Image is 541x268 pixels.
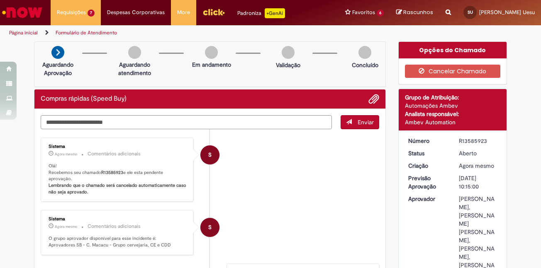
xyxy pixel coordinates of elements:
[38,60,78,77] p: Aguardando Aprovação
[402,149,453,157] dt: Status
[403,8,433,16] span: Rascunhos
[49,217,187,222] div: Sistema
[402,137,453,145] dt: Número
[352,8,375,17] span: Favoritos
[459,149,497,157] div: Aberto
[115,60,155,77] p: Aguardando atendimento
[405,93,501,101] div: Grupo de Atribuição:
[358,118,374,126] span: Enviar
[208,217,212,237] span: S
[352,61,378,69] p: Concluído
[55,224,77,229] span: Agora mesmo
[192,60,231,69] p: Em andamento
[51,46,64,59] img: arrow-next.png
[405,101,501,110] div: Automações Ambev
[200,218,219,237] div: System
[55,152,77,157] span: Agora mesmo
[88,150,141,157] small: Comentários adicionais
[56,29,117,36] a: Formulário de Atendimento
[101,169,123,176] b: R13585923
[200,145,219,164] div: System
[459,162,494,169] span: Agora mesmo
[9,29,38,36] a: Página inicial
[468,10,473,15] span: SU
[49,144,187,149] div: Sistema
[57,8,86,17] span: Requisições
[459,162,497,170] div: 01/10/2025 13:15:00
[202,6,225,18] img: click_logo_yellow_360x200.png
[265,8,285,18] p: +GenAi
[459,174,497,191] div: [DATE] 10:15:00
[405,65,501,78] button: Cancelar Chamado
[459,162,494,169] time: 01/10/2025 13:15:00
[282,46,295,59] img: img-circle-grey.png
[368,94,379,104] button: Adicionar anexos
[208,145,212,165] span: S
[479,9,535,16] span: [PERSON_NAME] Uesu
[399,42,507,58] div: Opções do Chamado
[396,9,433,17] a: Rascunhos
[402,162,453,170] dt: Criação
[341,115,379,129] button: Enviar
[358,46,371,59] img: img-circle-grey.png
[107,8,165,17] span: Despesas Corporativas
[1,4,44,21] img: ServiceNow
[402,174,453,191] dt: Previsão Aprovação
[405,110,501,118] div: Analista responsável:
[237,8,285,18] div: Padroniza
[49,235,187,248] p: O grupo aprovador disponível para esse incidente é: Aprovadores SB - C. Macacu - Grupo cervejaria...
[88,10,95,17] span: 7
[49,182,188,195] b: Lembrando que o chamado será cancelado automaticamente caso não seja aprovado.
[55,152,77,157] time: 01/10/2025 13:15:13
[377,10,384,17] span: 6
[49,163,187,196] p: Olá! Recebemos seu chamado e ele esta pendente aprovação.
[276,61,300,69] p: Validação
[128,46,141,59] img: img-circle-grey.png
[55,224,77,229] time: 01/10/2025 13:15:10
[88,223,141,230] small: Comentários adicionais
[405,118,501,126] div: Ambev Automation
[459,137,497,145] div: R13585923
[402,195,453,203] dt: Aprovador
[41,115,332,129] textarea: Digite sua mensagem aqui...
[205,46,218,59] img: img-circle-grey.png
[41,95,127,103] h2: Compras rápidas (Speed Buy) Histórico de tíquete
[6,25,354,41] ul: Trilhas de página
[177,8,190,17] span: More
